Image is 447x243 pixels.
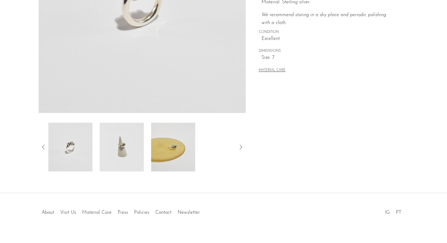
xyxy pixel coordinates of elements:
span: CONDITION [259,30,396,35]
a: About [42,210,54,215]
img: Sterling Knot Ring [100,123,144,171]
span: Excellent. [262,35,396,43]
a: Policies [134,210,149,215]
a: Visit Us [60,210,76,215]
a: Material Care [82,210,112,215]
i: We recommend storing in a dry place and periodic polishing with a cloth. [262,12,386,25]
img: Sterling Knot Ring [151,123,195,171]
span: Size: 7 [262,54,396,62]
ul: Quick links [39,205,203,217]
a: Contact [155,210,172,215]
img: Sterling Knot Ring [48,123,92,171]
button: MATERIAL CARE [259,68,286,73]
span: DIMENSIONS [259,48,396,54]
a: Press [118,210,128,215]
ul: Social Medias [382,205,404,217]
a: IG [385,210,390,215]
a: PT [396,210,401,215]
